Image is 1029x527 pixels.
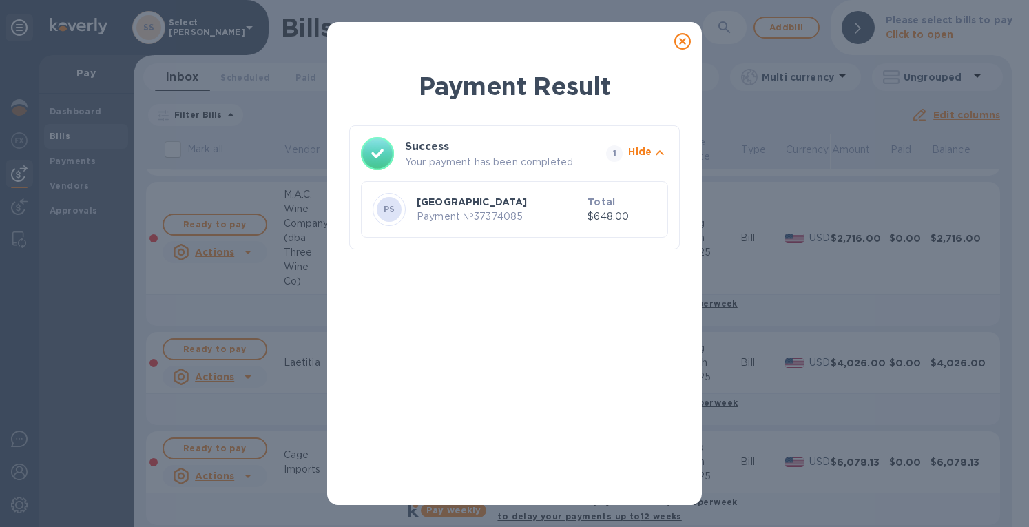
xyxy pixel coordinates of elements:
p: [GEOGRAPHIC_DATA] [417,195,582,209]
b: Total [588,196,615,207]
span: 1 [606,145,623,162]
b: PS [384,204,395,214]
h3: Success [405,138,581,155]
h1: Payment Result [349,69,680,103]
p: Hide [628,145,652,158]
button: Hide [628,145,668,163]
p: Your payment has been completed. [405,155,601,169]
p: Payment № 37374085 [417,209,582,224]
p: $648.00 [588,209,656,224]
